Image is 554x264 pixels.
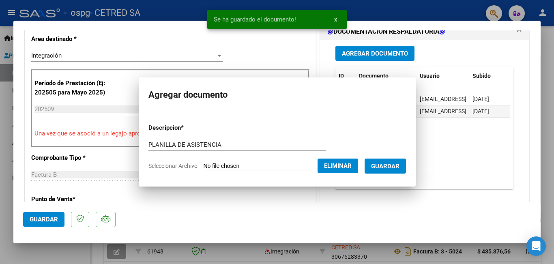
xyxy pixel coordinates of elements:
[420,108,543,114] span: [EMAIL_ADDRESS][DOMAIN_NAME] - CETRED SA
[318,159,358,173] button: Eliminar
[334,16,337,23] span: x
[320,24,529,40] mat-expansion-panel-header: DOCUMENTACIÓN RESPALDATORIA
[148,87,406,103] h2: Agregar documento
[328,27,445,36] h1: DOCUMENTACIÓN RESPALDATORIA
[34,129,306,138] p: Una vez que se asoció a un legajo aprobado no se puede cambiar el período de prestación.
[342,50,408,57] span: Agregar Documento
[34,79,116,97] p: Período de Prestación (Ej: 202505 para Mayo 2025)
[31,34,115,44] p: Area destinado *
[420,73,440,79] span: Usuario
[339,73,344,79] span: ID
[335,67,356,85] datatable-header-cell: ID
[420,96,543,102] span: [EMAIL_ADDRESS][DOMAIN_NAME] - CETRED SA
[365,159,406,174] button: Guardar
[148,163,198,169] span: Seleccionar Archivo
[510,67,550,85] datatable-header-cell: Acción
[359,73,389,79] span: Documento
[371,163,399,170] span: Guardar
[469,67,510,85] datatable-header-cell: Subido
[148,123,226,133] p: Descripcion
[356,67,417,85] datatable-header-cell: Documento
[23,212,64,227] button: Guardar
[320,40,529,208] div: DOCUMENTACIÓN RESPALDATORIA
[31,153,115,163] p: Comprobante Tipo *
[335,46,414,61] button: Agregar Documento
[30,216,58,223] span: Guardar
[31,171,57,178] span: Factura B
[472,108,489,114] span: [DATE]
[214,15,296,24] span: Se ha guardado el documento!
[526,236,546,256] div: Open Intercom Messenger
[472,73,491,79] span: Subido
[324,162,352,170] span: Eliminar
[31,52,62,59] span: Integración
[472,96,489,102] span: [DATE]
[335,169,513,189] div: 2 total
[31,195,115,204] p: Punto de Venta
[417,67,469,85] datatable-header-cell: Usuario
